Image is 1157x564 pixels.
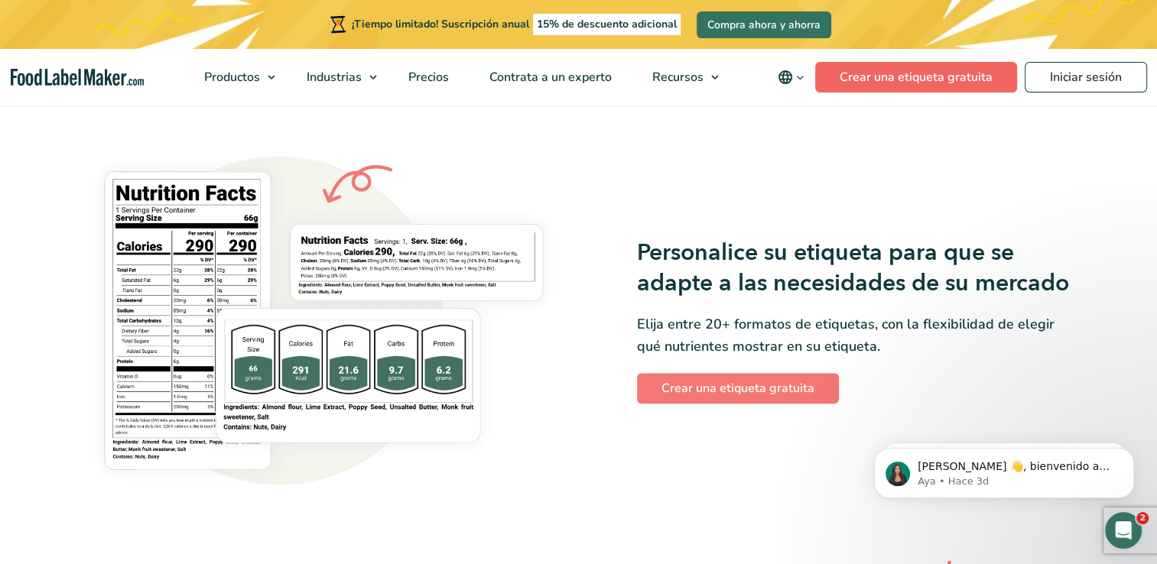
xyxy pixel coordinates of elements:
[404,69,450,86] span: Precios
[441,17,529,31] span: Suscripción anual
[632,49,726,105] a: Recursos
[388,49,466,105] a: Precios
[302,69,363,86] span: Industrias
[352,17,438,31] span: ¡Tiempo limitado!
[648,69,705,86] span: Recursos
[637,373,839,404] a: Crear una etiqueta gratuita
[1025,62,1147,92] a: Iniciar sesión
[637,313,1080,358] p: Elija entre 20+ formatos de etiquetas, con la flexibilidad de elegir qué nutrientes mostrar en su...
[200,69,262,86] span: Productos
[470,49,629,105] a: Contrata a un experto
[697,11,831,38] a: Compra ahora y ahorra
[851,416,1157,523] iframe: Intercom notifications mensaje
[815,62,1017,92] a: Crear una etiqueta gratuita
[1136,512,1149,524] span: 2
[287,49,385,105] a: Industrias
[1105,512,1142,549] iframe: Intercom live chat
[485,69,613,86] span: Contrata a un experto
[533,14,681,35] span: 15% de descuento adicional
[184,49,283,105] a: Productos
[637,238,1080,298] h3: Personalice su etiqueta para que se adapte a las necesidades de su mercado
